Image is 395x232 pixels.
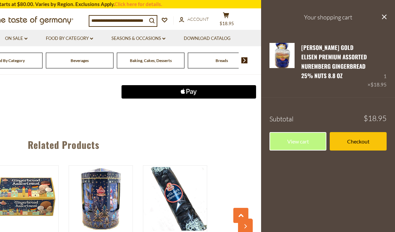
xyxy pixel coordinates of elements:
[241,57,248,63] img: next arrow
[143,167,207,231] img: Wicklein Mini Elisen Dark Chocolate Nuernberg Gingerbread Rounds 5.3oz
[220,21,234,26] span: $18.95
[187,16,209,22] span: Account
[46,35,93,42] a: Food By Category
[111,35,165,42] a: Seasons & Occasions
[184,35,231,42] a: Download Catalog
[130,58,172,63] a: Baking, Cakes, Desserts
[69,167,133,231] img: Wicklein Musical Box Round Tin with Assorted Elisen Gingerbreads 4 ct.
[269,115,294,123] span: Subtotal
[114,1,162,7] a: Click here for details.
[269,43,295,68] img: Wicklein Gold Elisen Premium Assorted Nuremberg Gingerbread 25% nuts 8.8 oz
[269,132,326,151] a: View cart
[71,58,89,63] a: Beverages
[364,115,387,122] span: $18.95
[216,58,228,63] a: Breads
[301,43,367,80] a: [PERSON_NAME] Gold Elisen Premium Assorted Nuremberg Gingerbread 25% nuts 8.8 oz
[5,35,27,42] a: On Sale
[371,81,387,88] span: $18.95
[179,16,209,23] a: Account
[269,43,295,89] a: Wicklein Gold Elisen Premium Assorted Nuremberg Gingerbread 25% nuts 8.8 oz
[368,43,387,89] div: 1 ×
[216,12,236,29] button: $18.95
[330,132,387,151] a: Checkout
